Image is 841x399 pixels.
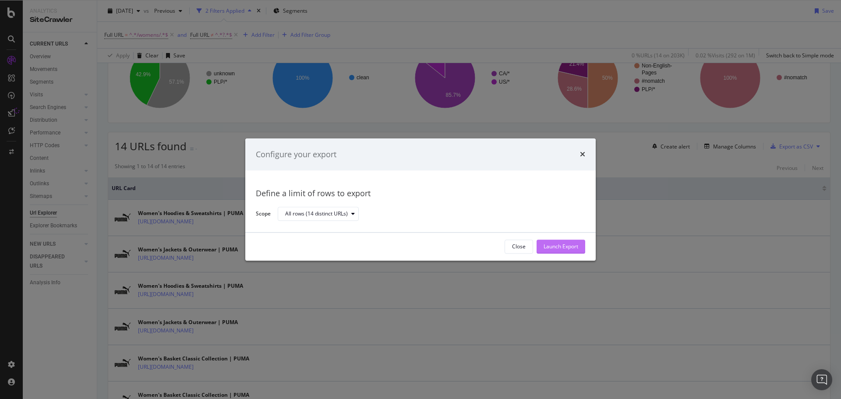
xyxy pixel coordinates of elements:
[580,149,585,160] div: times
[256,188,585,200] div: Define a limit of rows to export
[256,149,336,160] div: Configure your export
[245,138,596,261] div: modal
[505,240,533,254] button: Close
[278,207,359,221] button: All rows (14 distinct URLs)
[544,243,578,251] div: Launch Export
[512,243,526,251] div: Close
[537,240,585,254] button: Launch Export
[811,369,832,390] div: Open Intercom Messenger
[256,210,271,219] label: Scope
[285,212,348,217] div: All rows (14 distinct URLs)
